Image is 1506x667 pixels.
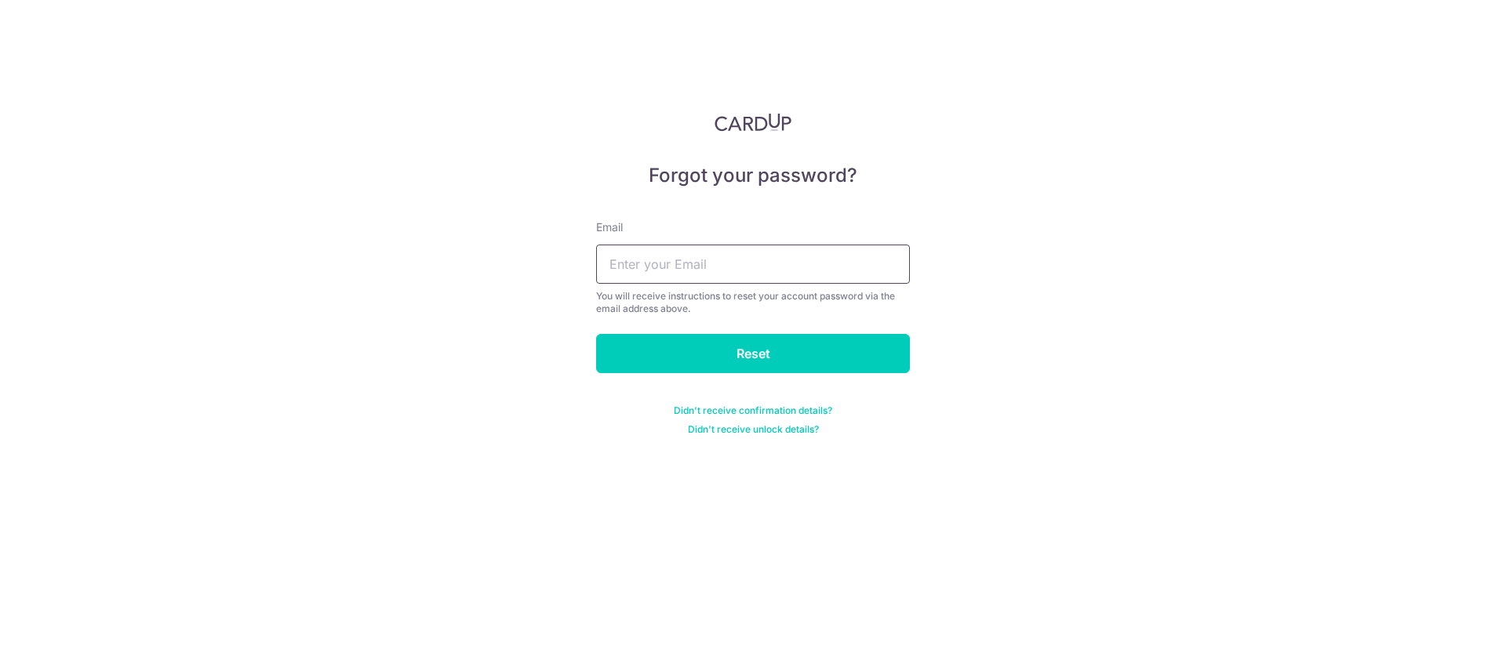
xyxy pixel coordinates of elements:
a: Didn't receive unlock details? [688,423,819,436]
label: Email [596,219,623,235]
div: You will receive instructions to reset your account password via the email address above. [596,290,910,315]
input: Enter your Email [596,245,910,284]
h5: Forgot your password? [596,163,910,188]
img: CardUp Logo [715,113,791,132]
input: Reset [596,334,910,373]
a: Didn't receive confirmation details? [674,404,832,417]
